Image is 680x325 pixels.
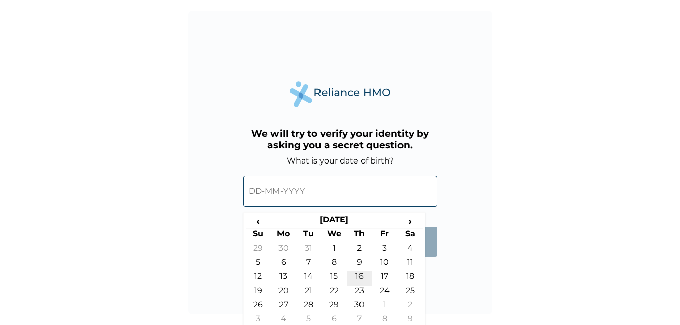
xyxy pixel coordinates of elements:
td: 15 [322,271,347,286]
td: 7 [296,257,322,271]
td: 26 [246,300,271,314]
td: 18 [397,271,423,286]
td: 16 [347,271,372,286]
th: Fr [372,229,397,243]
td: 27 [271,300,296,314]
th: Sa [397,229,423,243]
input: DD-MM-YYYY [243,176,437,207]
td: 2 [397,300,423,314]
th: Tu [296,229,322,243]
td: 29 [322,300,347,314]
td: 31 [296,243,322,257]
th: We [322,229,347,243]
th: Th [347,229,372,243]
td: 8 [322,257,347,271]
td: 14 [296,271,322,286]
td: 17 [372,271,397,286]
td: 22 [322,286,347,300]
td: 30 [271,243,296,257]
td: 23 [347,286,372,300]
td: 30 [347,300,372,314]
td: 1 [322,243,347,257]
td: 19 [246,286,271,300]
td: 28 [296,300,322,314]
td: 3 [372,243,397,257]
span: › [397,215,423,227]
td: 6 [271,257,296,271]
th: [DATE] [271,215,397,229]
td: 1 [372,300,397,314]
td: 4 [397,243,423,257]
td: 9 [347,257,372,271]
span: ‹ [246,215,271,227]
img: Reliance Health's Logo [290,81,391,107]
label: What is your date of birth? [287,156,394,166]
th: Mo [271,229,296,243]
td: 10 [372,257,397,271]
td: 5 [246,257,271,271]
td: 29 [246,243,271,257]
td: 21 [296,286,322,300]
td: 24 [372,286,397,300]
td: 20 [271,286,296,300]
td: 2 [347,243,372,257]
td: 13 [271,271,296,286]
h3: We will try to verify your identity by asking you a secret question. [243,128,437,151]
td: 25 [397,286,423,300]
td: 11 [397,257,423,271]
td: 12 [246,271,271,286]
th: Su [246,229,271,243]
